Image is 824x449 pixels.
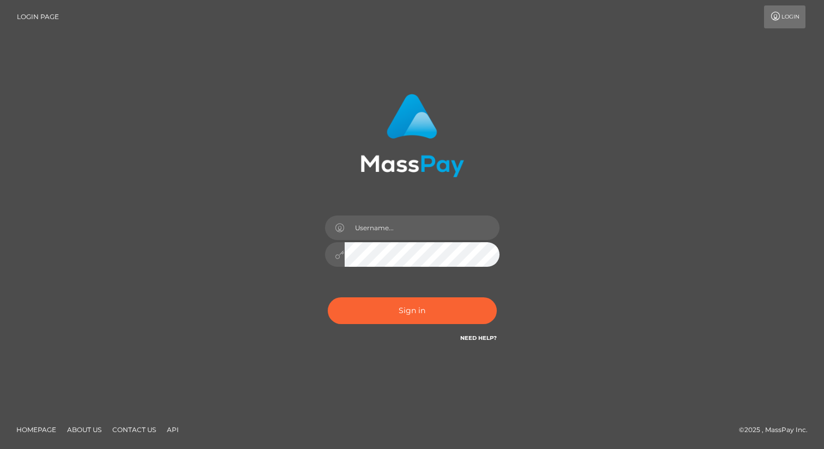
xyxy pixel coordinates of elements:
a: Login [764,5,805,28]
a: API [163,421,183,438]
img: MassPay Login [360,94,464,177]
a: Login Page [17,5,59,28]
a: About Us [63,421,106,438]
button: Sign in [328,297,497,324]
a: Need Help? [460,334,497,342]
a: Homepage [12,421,61,438]
input: Username... [345,215,500,240]
div: © 2025 , MassPay Inc. [739,424,816,436]
a: Contact Us [108,421,160,438]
